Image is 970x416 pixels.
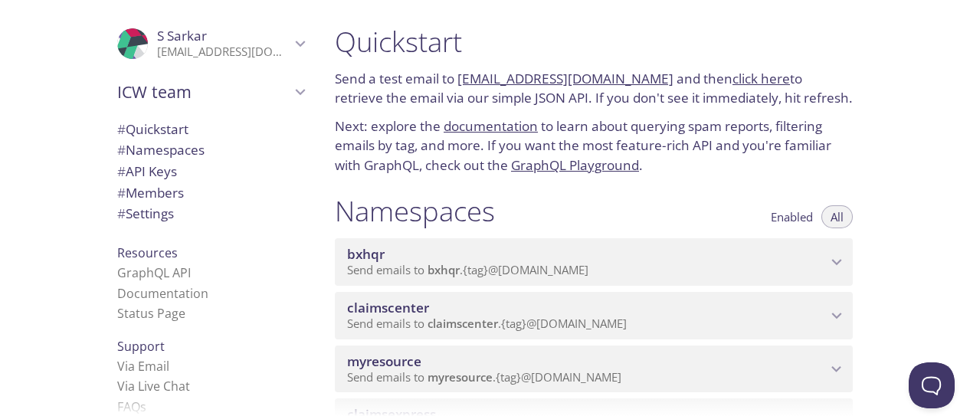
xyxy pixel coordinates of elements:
span: S Sarkar [157,27,207,44]
span: # [117,141,126,159]
span: # [117,120,126,138]
div: myresource namespace [335,346,853,393]
span: Quickstart [117,120,188,138]
a: [EMAIL_ADDRESS][DOMAIN_NAME] [457,70,673,87]
span: Support [117,338,165,355]
span: # [117,184,126,201]
a: documentation [444,117,538,135]
div: ICW team [105,72,316,112]
a: click here [732,70,790,87]
span: Send emails to . {tag} @[DOMAIN_NAME] [347,369,621,385]
span: myresource [428,369,493,385]
span: claimscenter [428,316,498,331]
span: bxhqr [428,262,460,277]
span: # [117,162,126,180]
div: S Sarkar [105,18,316,69]
div: Namespaces [105,139,316,161]
p: [EMAIL_ADDRESS][DOMAIN_NAME] [157,44,290,60]
div: Team Settings [105,203,316,224]
span: claimscenter [347,299,429,316]
span: Settings [117,205,174,222]
span: Members [117,184,184,201]
a: Via Email [117,358,169,375]
span: ICW team [117,81,290,103]
p: Send a test email to and then to retrieve the email via our simple JSON API. If you don't see it ... [335,69,853,108]
span: # [117,205,126,222]
button: All [821,205,853,228]
span: API Keys [117,162,177,180]
div: Members [105,182,316,204]
a: GraphQL API [117,264,191,281]
span: myresource [347,352,421,370]
span: bxhqr [347,245,385,263]
button: Enabled [762,205,822,228]
a: Via Live Chat [117,378,190,395]
div: Quickstart [105,119,316,140]
div: bxhqr namespace [335,238,853,286]
div: API Keys [105,161,316,182]
a: Documentation [117,285,208,302]
a: GraphQL Playground [511,156,639,174]
p: Next: explore the to learn about querying spam reports, filtering emails by tag, and more. If you... [335,116,853,175]
div: claimscenter namespace [335,292,853,339]
span: Resources [117,244,178,261]
h1: Quickstart [335,25,853,59]
iframe: Help Scout Beacon - Open [909,362,955,408]
a: Status Page [117,305,185,322]
span: Send emails to . {tag} @[DOMAIN_NAME] [347,262,588,277]
span: Namespaces [117,141,205,159]
span: Send emails to . {tag} @[DOMAIN_NAME] [347,316,627,331]
h1: Namespaces [335,194,495,228]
